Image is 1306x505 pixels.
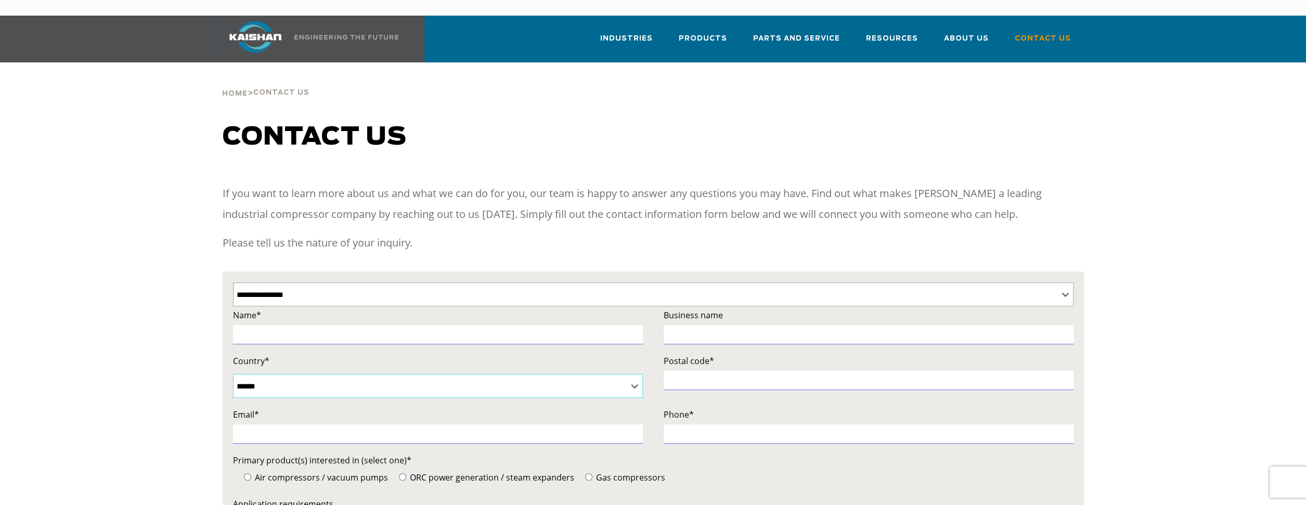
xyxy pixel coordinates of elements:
input: ORC power generation / steam expanders [399,473,406,481]
img: Engineering the future [294,35,398,40]
label: Business name [664,308,1074,322]
span: Resources [866,33,918,45]
a: Products [679,25,727,60]
a: Industries [600,25,653,60]
span: Air compressors / vacuum pumps [253,472,388,483]
span: Contact Us [1015,33,1071,45]
label: Postal code* [664,354,1074,368]
img: kaishan logo [216,21,294,53]
a: Resources [866,25,918,60]
label: Email* [233,407,643,422]
input: Air compressors / vacuum pumps [244,473,251,481]
div: > [222,62,309,102]
span: Gas compressors [594,472,665,483]
a: Home [222,88,248,98]
a: Contact Us [1015,25,1071,60]
span: Home [222,90,248,97]
span: Contact us [223,125,407,150]
span: ORC power generation / steam expanders [408,472,574,483]
p: If you want to learn more about us and what we can do for you, our team is happy to answer any qu... [223,183,1084,225]
span: Parts and Service [753,33,840,45]
p: Please tell us the nature of your inquiry. [223,232,1084,253]
label: Name* [233,308,643,322]
input: Gas compressors [585,473,592,481]
span: About Us [944,33,989,45]
a: About Us [944,25,989,60]
span: Contact Us [253,89,309,96]
span: Products [679,33,727,45]
span: Industries [600,33,653,45]
label: Phone* [664,407,1074,422]
a: Parts and Service [753,25,840,60]
label: Country* [233,354,643,368]
a: Kaishan USA [216,16,400,62]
